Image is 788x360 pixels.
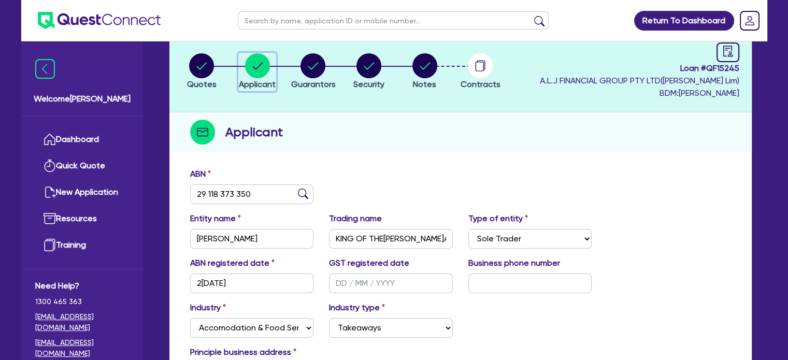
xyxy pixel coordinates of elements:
img: resources [44,212,56,225]
label: GST registered date [329,257,409,269]
a: Training [35,232,129,258]
h2: Applicant [225,123,283,141]
label: ABN registered date [190,257,275,269]
a: New Application [35,179,129,206]
span: audit [722,46,734,57]
a: Return To Dashboard [634,11,734,31]
span: Loan # QF15245 [540,62,739,75]
label: Industry type [329,301,385,314]
img: step-icon [190,120,215,145]
button: Security [353,53,385,91]
span: Notes [413,79,436,89]
label: Entity name [190,212,241,225]
img: training [44,239,56,251]
a: [EMAIL_ADDRESS][DOMAIN_NAME] [35,337,129,359]
span: Quotes [187,79,217,89]
a: Quick Quote [35,153,129,179]
img: quick-quote [44,160,56,172]
button: Contracts [460,53,501,91]
a: Dropdown toggle [736,7,763,34]
span: Security [353,79,384,89]
label: Type of entity [468,212,528,225]
button: Guarantors [290,53,336,91]
a: audit [717,42,739,62]
button: Notes [412,53,438,91]
label: Trading name [329,212,382,225]
span: 1300 465 363 [35,296,129,307]
img: quest-connect-logo-blue [38,12,161,29]
a: [EMAIL_ADDRESS][DOMAIN_NAME] [35,311,129,333]
span: Contracts [461,79,500,89]
span: A.L.J FINANCIAL GROUP PTY LTD ( [PERSON_NAME] Lim ) [540,76,739,85]
a: Dashboard [35,126,129,153]
label: Industry [190,301,226,314]
span: Guarantors [291,79,335,89]
input: DD / MM / YYYY [329,273,453,293]
input: DD / MM / YYYY [190,273,314,293]
label: ABN [190,168,211,180]
span: BDM: [PERSON_NAME] [540,87,739,99]
span: Need Help? [35,280,129,292]
a: Resources [35,206,129,232]
span: Applicant [239,79,276,89]
button: Applicant [238,53,276,91]
img: abn-lookup icon [298,189,308,199]
img: new-application [44,186,56,198]
span: Welcome [PERSON_NAME] [34,93,131,105]
img: icon-menu-close [35,59,55,79]
label: Business phone number [468,257,560,269]
label: Principle business address [190,346,296,358]
button: Quotes [187,53,217,91]
input: Search by name, application ID or mobile number... [238,11,549,30]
